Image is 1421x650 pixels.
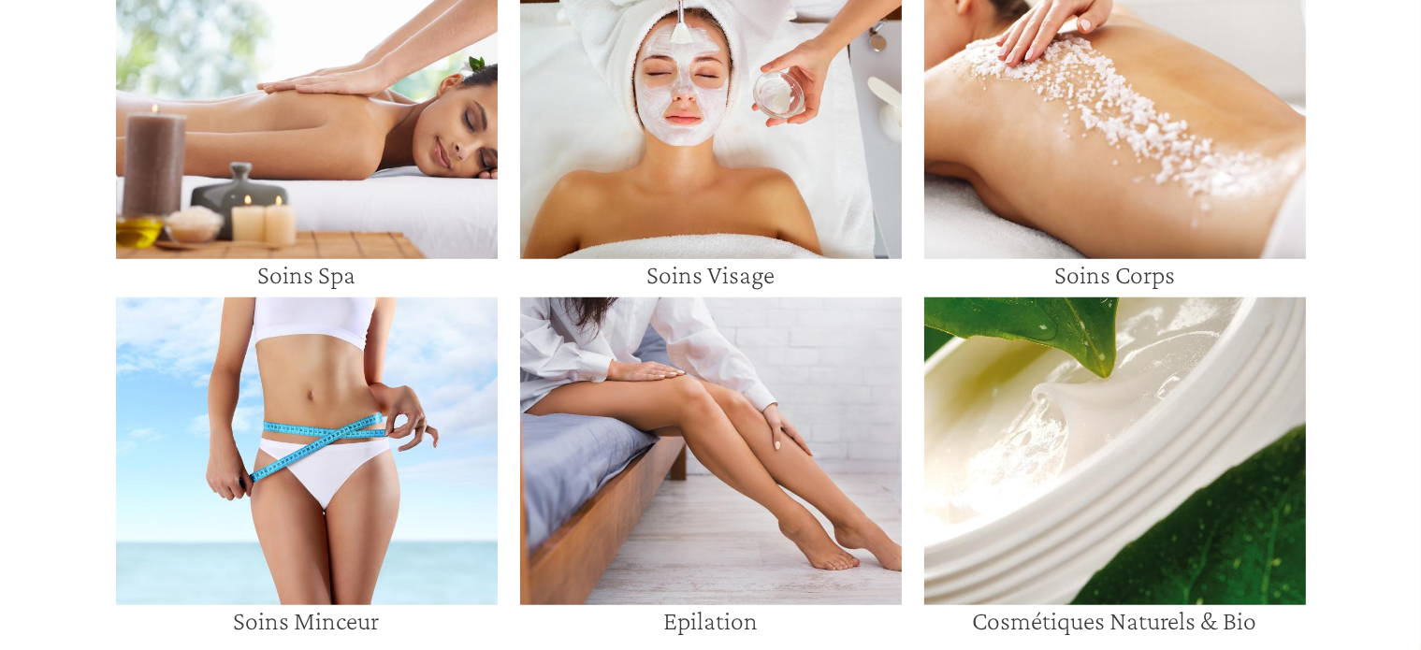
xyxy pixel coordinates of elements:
[924,259,1306,291] h3: Soins Corps
[924,297,1306,605] img: Cosmétiques Naturels & Bio
[520,259,902,291] h3: Soins Visage
[520,605,902,637] h3: Epilation
[116,259,498,291] h3: Soins Spa
[924,605,1306,637] h3: Cosmétiques Naturels & Bio
[116,297,498,605] img: Soins Minceur
[116,605,498,637] h3: Soins Minceur
[520,297,902,605] img: Epilation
